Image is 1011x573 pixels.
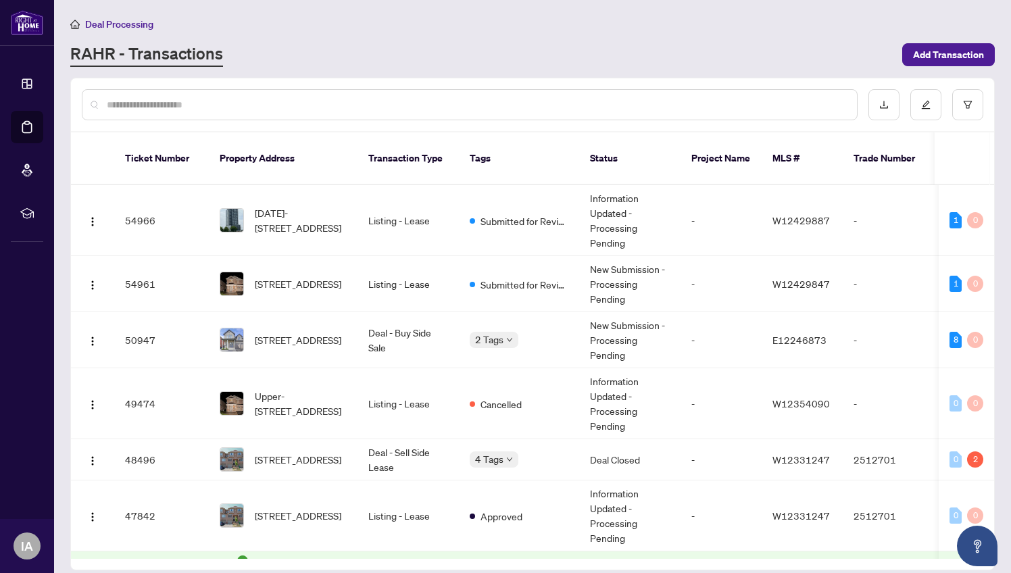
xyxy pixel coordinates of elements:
button: Logo [82,449,103,470]
div: 0 [967,276,983,292]
td: - [843,185,937,256]
td: Listing - Lease [357,185,459,256]
th: Project Name [681,132,762,185]
td: - [681,256,762,312]
span: down [506,337,513,343]
td: Listing - Lease [357,368,459,439]
button: Logo [82,273,103,295]
th: Ticket Number [114,132,209,185]
img: Logo [87,336,98,347]
td: 54966 [114,185,209,256]
div: 0 [967,507,983,524]
td: New Submission - Processing Pending [579,312,681,368]
span: W12331247 [772,453,830,466]
div: 2 [967,451,983,468]
td: - [843,256,937,312]
img: thumbnail-img [220,272,243,295]
div: 1 [950,276,962,292]
td: 49474 [114,368,209,439]
td: 48496 [114,439,209,480]
span: Approved [480,509,522,524]
img: Logo [87,455,98,466]
span: check-circle [237,555,248,566]
span: Submitted for Review [480,214,568,228]
img: thumbnail-img [220,209,243,232]
span: Upper-[STREET_ADDRESS] [255,389,347,418]
td: New Submission - Processing Pending [579,256,681,312]
th: MLS # [762,132,843,185]
td: - [843,312,937,368]
img: Logo [87,512,98,522]
td: Deal Closed [579,439,681,480]
td: 47842 [114,480,209,551]
span: down [506,456,513,463]
span: 4 Tags [475,451,503,467]
td: - [843,368,937,439]
div: 0 [950,507,962,524]
span: filter [963,100,972,109]
img: Logo [87,399,98,410]
td: 54961 [114,256,209,312]
img: thumbnail-img [220,328,243,351]
span: [DATE]-[STREET_ADDRESS] [255,205,347,235]
td: Information Updated - Processing Pending [579,480,681,551]
td: Deal - Sell Side Lease [357,439,459,480]
button: edit [910,89,941,120]
td: - [681,368,762,439]
td: Information Updated - Processing Pending [579,185,681,256]
div: 0 [967,212,983,228]
div: 0 [967,395,983,412]
span: edit [921,100,931,109]
td: 2512701 [843,480,937,551]
span: Deal Processing [85,18,153,30]
th: Trade Number [843,132,937,185]
span: download [879,100,889,109]
span: E12246873 [772,334,827,346]
td: Listing - Lease [357,256,459,312]
div: 0 [950,451,962,468]
th: Tags [459,132,579,185]
td: Deal - Buy Side Sale [357,312,459,368]
span: W12331247 [772,509,830,522]
div: 0 [950,395,962,412]
td: - [681,439,762,480]
img: Logo [87,216,98,227]
td: - [681,480,762,551]
td: - [681,312,762,368]
div: 1 [950,212,962,228]
span: [STREET_ADDRESS] [255,508,341,523]
img: Logo [87,280,98,291]
span: 2 Tags [475,332,503,347]
span: Add Transaction [913,44,984,66]
div: 8 [950,332,962,348]
td: Information Updated - Processing Pending [579,368,681,439]
span: Submitted for Review [480,277,568,292]
th: Status [579,132,681,185]
div: 0 [967,332,983,348]
th: Transaction Type [357,132,459,185]
td: - [681,185,762,256]
img: thumbnail-img [220,504,243,527]
td: 50947 [114,312,209,368]
a: RAHR - Transactions [70,43,223,67]
span: W12354090 [772,397,830,409]
span: home [70,20,80,29]
button: filter [952,89,983,120]
td: Listing - Lease [357,480,459,551]
span: [STREET_ADDRESS] [255,276,341,291]
span: W12429847 [772,278,830,290]
span: [STREET_ADDRESS] [255,332,341,347]
th: Property Address [209,132,357,185]
button: Add Transaction [902,43,995,66]
button: Open asap [957,526,997,566]
button: download [868,89,899,120]
img: thumbnail-img [220,448,243,471]
button: Logo [82,505,103,526]
span: Cancelled [480,397,522,412]
td: 2512701 [843,439,937,480]
span: [STREET_ADDRESS] [255,452,341,467]
img: thumbnail-img [220,392,243,415]
span: IA [21,537,33,555]
button: Logo [82,329,103,351]
img: logo [11,10,43,35]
